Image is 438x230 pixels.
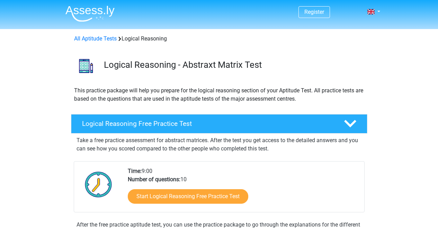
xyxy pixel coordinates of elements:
[104,59,362,70] h3: Logical Reasoning - Abstraxt Matrix Test
[65,6,115,22] img: Assessly
[128,176,180,183] b: Number of questions:
[77,136,362,153] p: Take a free practice assessment for abstract matrices. After the test you get access to the detai...
[71,51,101,81] img: logical reasoning
[74,35,117,42] a: All Aptitude Tests
[68,114,370,134] a: Logical Reasoning Free Practice Test
[304,9,324,15] a: Register
[128,189,248,204] a: Start Logical Reasoning Free Practice Test
[74,86,364,103] p: This practice package will help you prepare for the logical reasoning section of your Aptitude Te...
[128,168,142,174] b: Time:
[81,167,116,202] img: Clock
[123,167,364,212] div: 9:00 10
[82,120,333,128] h4: Logical Reasoning Free Practice Test
[71,35,367,43] div: Logical Reasoning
